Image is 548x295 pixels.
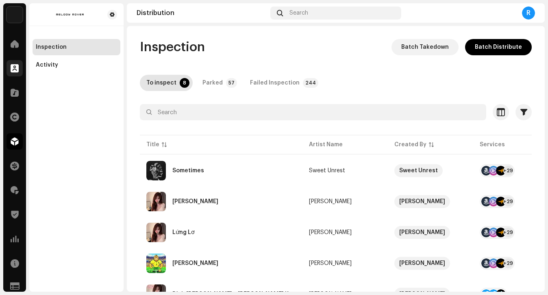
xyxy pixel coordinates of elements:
[394,141,426,149] div: Created By
[36,44,67,50] div: Inspection
[503,197,513,206] div: +29
[309,260,352,266] div: [PERSON_NAME]
[33,39,120,55] re-m-nav-item: Inspection
[303,78,318,88] p-badge: 244
[401,39,449,55] span: Batch Takedown
[394,257,467,270] span: Fran Garro
[140,104,486,120] input: Search
[137,10,267,16] div: Distribution
[394,195,467,208] span: Lê An Thái
[172,199,218,204] div: Chân Tình
[202,75,223,91] div: Parked
[146,192,166,211] img: 8cb7b129-eeda-4289-8812-a50600ba9f05
[250,75,300,91] div: Failed Inspection
[309,199,352,204] div: [PERSON_NAME]
[146,141,159,149] div: Title
[399,164,438,177] div: Sweet Unrest
[309,168,381,174] span: Sweet Unrest
[146,75,176,91] div: To inspect
[226,78,237,88] p-badge: 57
[503,228,513,237] div: +29
[36,10,104,20] img: dd1629f2-61db-4bea-83cc-ae53c4a0e3a5
[7,7,23,23] img: 34f81ff7-2202-4073-8c5d-62963ce809f3
[309,230,381,235] span: Lê An Thái
[309,199,381,204] span: Lê An Thái
[503,166,513,176] div: +29
[399,195,445,208] div: [PERSON_NAME]
[309,168,345,174] div: Sweet Unrest
[180,78,189,88] p-badge: 8
[309,260,381,266] span: Fran Garro
[394,226,467,239] span: Lê An Thái
[503,258,513,268] div: +29
[146,254,166,273] img: 880e9518-25af-4ac8-8b97-2f1c6d9be8a9
[394,164,467,177] span: Sweet Unrest
[172,260,218,266] div: RONALDO NAZARIO FUNK
[33,57,120,73] re-m-nav-item: Activity
[36,62,58,68] div: Activity
[465,39,532,55] button: Batch Distribute
[172,168,204,174] div: Sometimes
[522,7,535,20] div: R
[172,230,195,235] div: Lửng Lơ
[146,161,166,180] img: fd455c69-083c-42b0-ac85-79332ece2b07
[309,230,352,235] div: [PERSON_NAME]
[399,226,445,239] div: [PERSON_NAME]
[289,10,308,16] span: Search
[399,257,445,270] div: [PERSON_NAME]
[475,39,522,55] span: Batch Distribute
[140,39,205,55] span: Inspection
[146,223,166,242] img: e7c3833e-75ea-48a1-b7a9-b8c4d7d0a01c
[391,39,459,55] button: Batch Takedown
